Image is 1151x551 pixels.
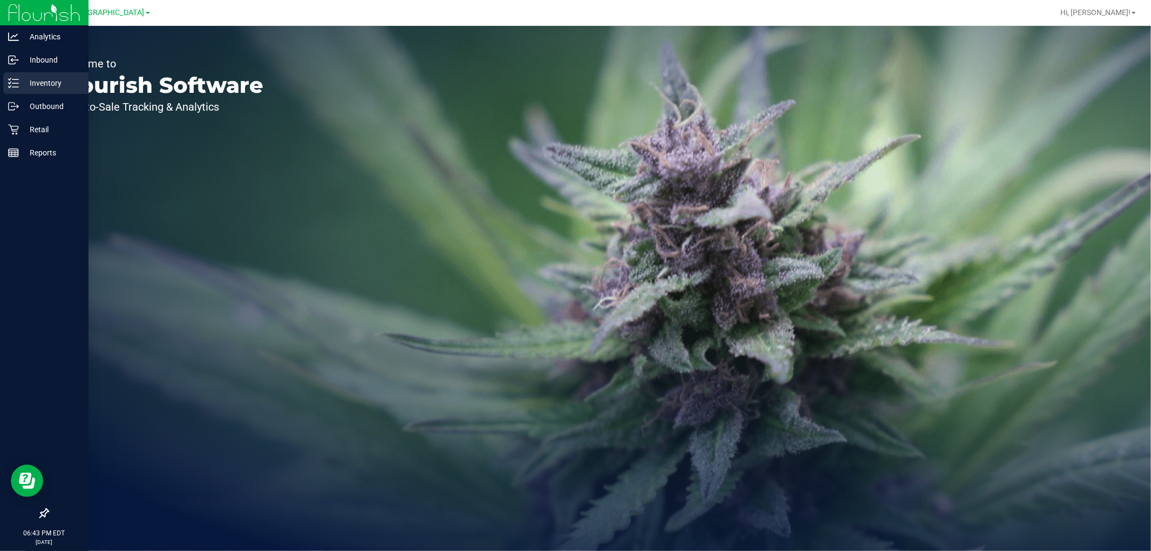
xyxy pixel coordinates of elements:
p: Welcome to [58,58,263,69]
p: Inbound [19,53,84,66]
inline-svg: Reports [8,147,19,158]
p: Inventory [19,77,84,90]
span: Hi, [PERSON_NAME]! [1060,8,1130,17]
inline-svg: Analytics [8,31,19,42]
p: [DATE] [5,538,84,546]
p: Analytics [19,30,84,43]
p: Flourish Software [58,74,263,96]
inline-svg: Inventory [8,78,19,89]
p: Retail [19,123,84,136]
iframe: Resource center [11,465,43,497]
inline-svg: Retail [8,124,19,135]
p: 06:43 PM EDT [5,528,84,538]
p: Seed-to-Sale Tracking & Analytics [58,101,263,112]
inline-svg: Inbound [8,55,19,65]
p: Reports [19,146,84,159]
span: [GEOGRAPHIC_DATA] [71,8,145,17]
inline-svg: Outbound [8,101,19,112]
p: Outbound [19,100,84,113]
